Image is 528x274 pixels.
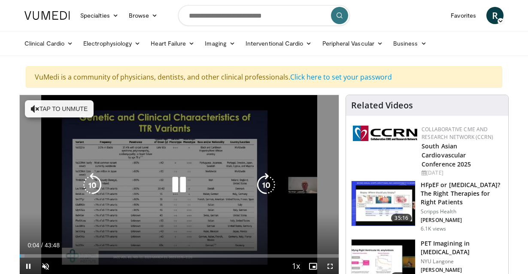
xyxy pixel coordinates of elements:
a: Clinical Cardio [19,35,78,52]
a: Peripheral Vascular [317,35,388,52]
a: Imaging [200,35,240,52]
p: 6.1K views [421,225,446,232]
a: Specialties [75,7,124,24]
span: 0:04 [27,242,39,249]
a: Browse [124,7,163,24]
p: Scripps Health [421,208,503,215]
h4: Related Videos [351,100,413,111]
img: dfd7e8cb-3665-484f-96d9-fe431be1631d.150x105_q85_crop-smart_upscale.jpg [352,181,415,226]
div: [DATE] [422,169,501,177]
h3: PET Imagining in [MEDICAL_DATA] [421,239,503,256]
div: VuMedi is a community of physicians, dentists, and other clinical professionals. [26,66,502,88]
img: a04ee3ba-8487-4636-b0fb-5e8d268f3737.png.150x105_q85_autocrop_double_scale_upscale_version-0.2.png [353,126,417,141]
a: Interventional Cardio [240,35,317,52]
h3: HFpEF or [MEDICAL_DATA]? The Right Therapies for Right Patients [421,181,503,206]
div: Progress Bar [20,254,339,258]
a: Collaborative CME and Research Network (CCRN) [422,126,493,141]
span: 43:48 [45,242,60,249]
a: Heart Failure [146,35,200,52]
p: NYU Langone [421,258,503,265]
a: South Asian Cardiovascular Conference 2025 [422,142,471,168]
p: [PERSON_NAME] [421,267,503,274]
a: 35:16 HFpEF or [MEDICAL_DATA]? The Right Therapies for Right Patients Scripps Health [PERSON_NAME... [351,181,503,232]
p: [PERSON_NAME] [421,217,503,224]
a: Click here to set your password [290,72,392,82]
a: Electrophysiology [78,35,146,52]
span: / [41,242,43,249]
span: 35:16 [391,214,412,222]
img: VuMedi Logo [24,11,70,20]
a: Business [388,35,432,52]
a: R [486,7,504,24]
input: Search topics, interventions [178,5,350,26]
a: Favorites [446,7,481,24]
button: Tap to unmute [25,100,94,117]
